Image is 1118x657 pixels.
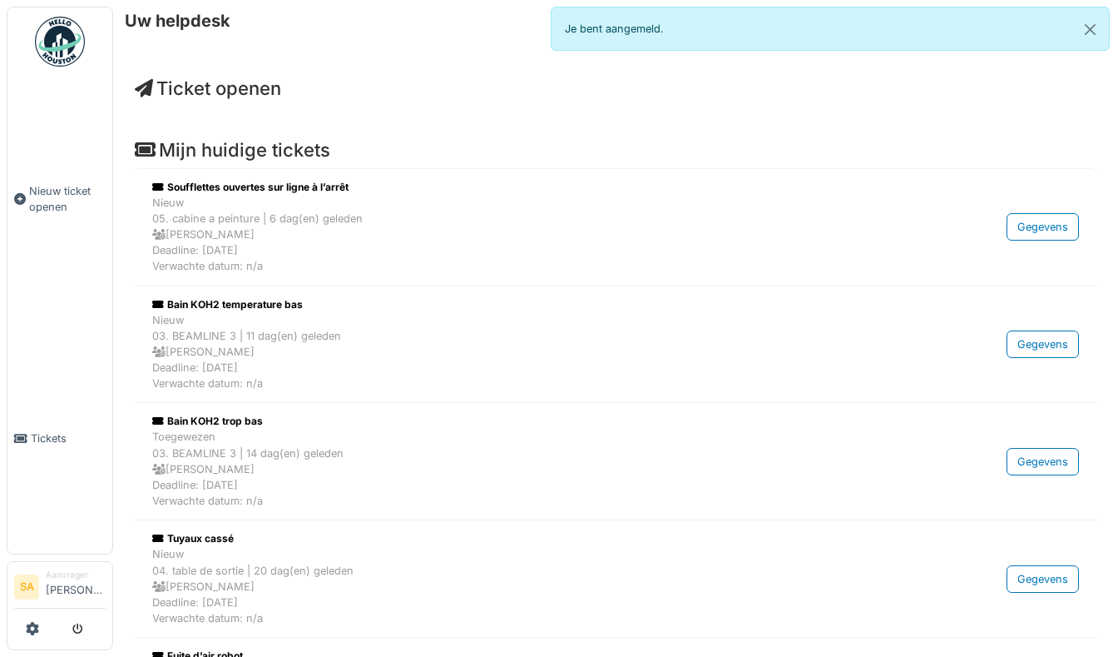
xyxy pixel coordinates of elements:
[29,183,106,215] span: Nieuw ticket openen
[551,7,1110,51] div: Je bent aangemeld.
[31,431,106,446] span: Tickets
[14,569,106,609] a: SA Aanvrager[PERSON_NAME]
[1007,213,1079,241] div: Gegevens
[152,546,905,626] div: Nieuw 04. table de sortie | 20 dag(en) geleden [PERSON_NAME] Deadline: [DATE] Verwachte datum: n/a
[7,323,112,555] a: Tickets
[148,293,1083,396] a: Bain KOH2 temperature bas Nieuw03. BEAMLINE 3 | 11 dag(en) geleden [PERSON_NAME]Deadline: [DATE]V...
[152,312,905,392] div: Nieuw 03. BEAMLINE 3 | 11 dag(en) geleden [PERSON_NAME] Deadline: [DATE] Verwachte datum: n/a
[35,17,85,67] img: Badge_color-CXgf-gQk.svg
[152,429,905,509] div: Toegewezen 03. BEAMLINE 3 | 14 dag(en) geleden [PERSON_NAME] Deadline: [DATE] Verwachte datum: n/a
[46,569,106,605] li: [PERSON_NAME]
[148,176,1083,279] a: Soufflettes ouvertes sur ligne à l’arrêt Nieuw05. cabine a peinture | 6 dag(en) geleden [PERSON_N...
[46,569,106,581] div: Aanvrager
[125,11,230,31] h6: Uw helpdesk
[1071,7,1109,52] button: Close
[135,77,281,99] a: Ticket openen
[1007,331,1079,358] div: Gegevens
[152,297,905,312] div: Bain KOH2 temperature bas
[148,410,1083,513] a: Bain KOH2 trop bas Toegewezen03. BEAMLINE 3 | 14 dag(en) geleden [PERSON_NAME]Deadline: [DATE]Ver...
[14,575,39,600] li: SA
[7,76,112,323] a: Nieuw ticket openen
[1007,448,1079,475] div: Gegevens
[1007,565,1079,593] div: Gegevens
[135,139,1096,161] h4: Mijn huidige tickets
[152,531,905,546] div: Tuyaux cassé
[148,527,1083,630] a: Tuyaux cassé Nieuw04. table de sortie | 20 dag(en) geleden [PERSON_NAME]Deadline: [DATE]Verwachte...
[152,414,905,429] div: Bain KOH2 trop bas
[152,180,905,195] div: Soufflettes ouvertes sur ligne à l’arrêt
[152,195,905,275] div: Nieuw 05. cabine a peinture | 6 dag(en) geleden [PERSON_NAME] Deadline: [DATE] Verwachte datum: n/a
